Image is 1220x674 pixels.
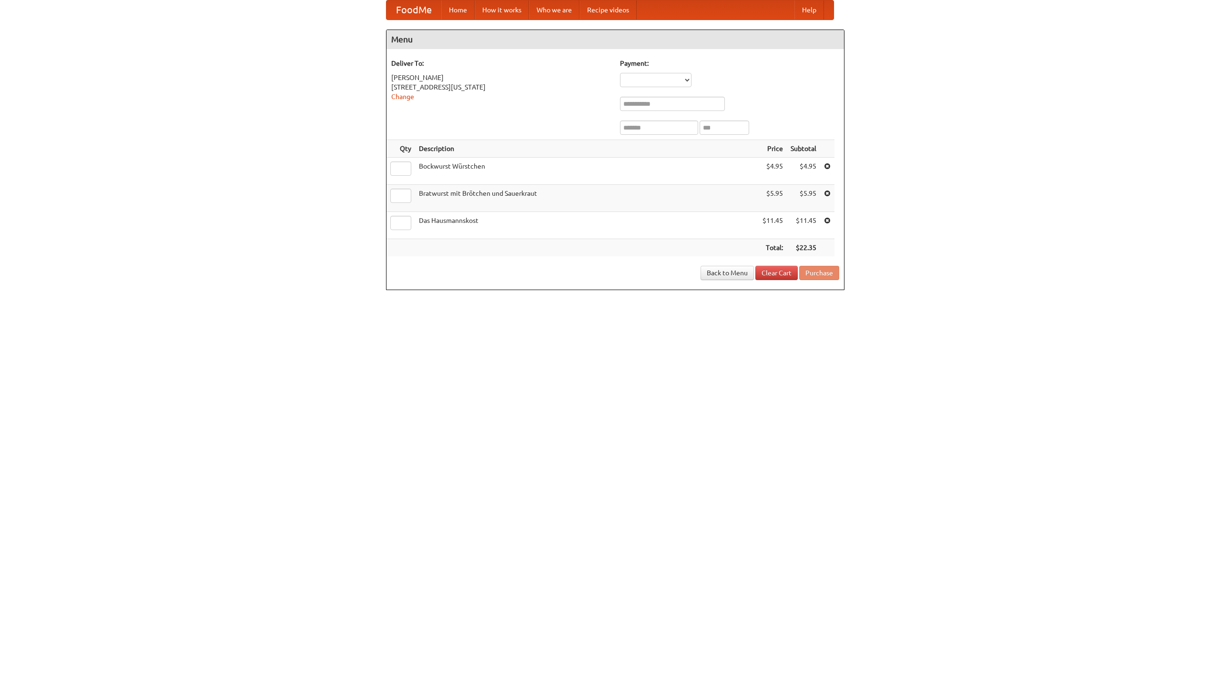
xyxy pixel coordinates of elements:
[701,266,754,280] a: Back to Menu
[386,30,844,49] h4: Menu
[391,93,414,101] a: Change
[759,185,787,212] td: $5.95
[386,140,415,158] th: Qty
[759,158,787,185] td: $4.95
[391,82,610,92] div: [STREET_ADDRESS][US_STATE]
[794,0,824,20] a: Help
[787,140,820,158] th: Subtotal
[391,73,610,82] div: [PERSON_NAME]
[759,239,787,257] th: Total:
[620,59,839,68] h5: Payment:
[415,140,759,158] th: Description
[787,158,820,185] td: $4.95
[529,0,579,20] a: Who we are
[759,212,787,239] td: $11.45
[787,185,820,212] td: $5.95
[475,0,529,20] a: How it works
[759,140,787,158] th: Price
[386,0,441,20] a: FoodMe
[415,158,759,185] td: Bockwurst Würstchen
[441,0,475,20] a: Home
[787,212,820,239] td: $11.45
[579,0,637,20] a: Recipe videos
[787,239,820,257] th: $22.35
[799,266,839,280] button: Purchase
[755,266,798,280] a: Clear Cart
[415,185,759,212] td: Bratwurst mit Brötchen und Sauerkraut
[415,212,759,239] td: Das Hausmannskost
[391,59,610,68] h5: Deliver To:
